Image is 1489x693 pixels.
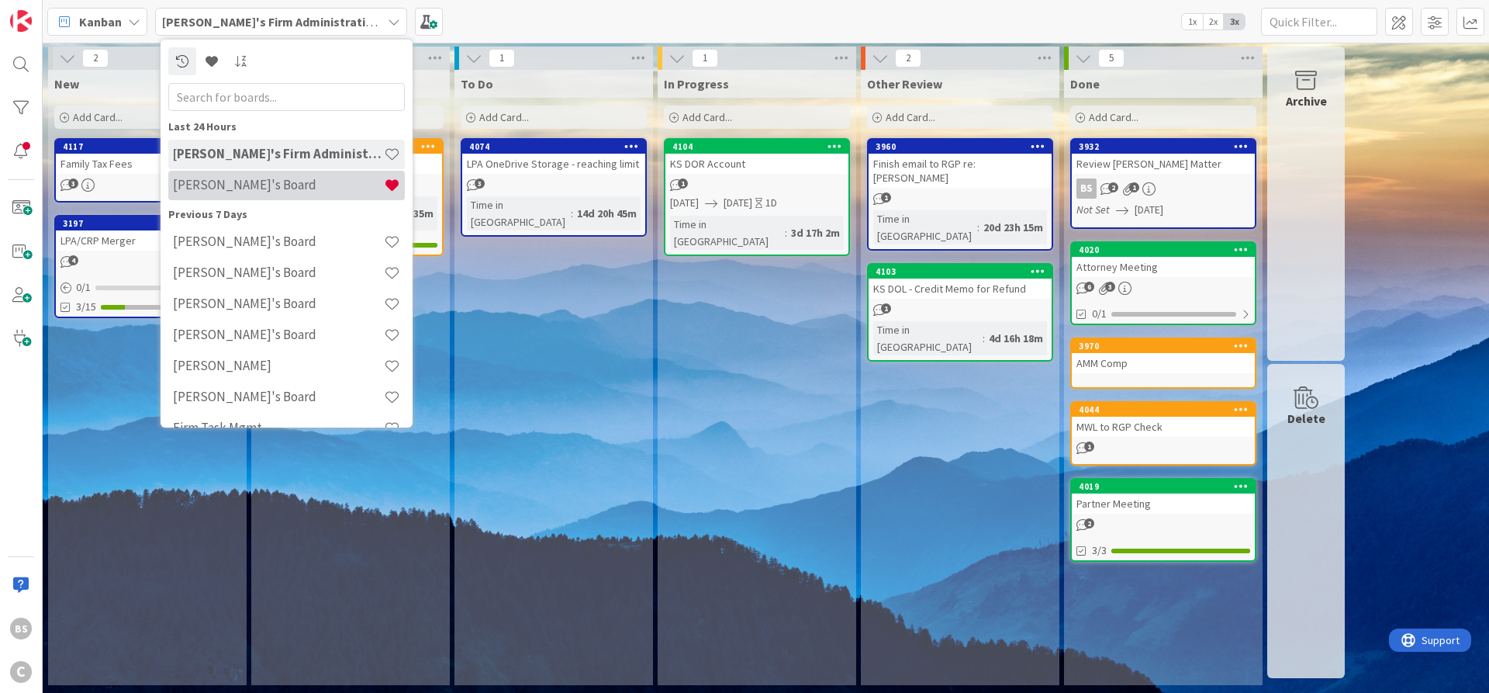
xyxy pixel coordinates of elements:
[1070,76,1100,92] span: Done
[173,389,384,404] h4: [PERSON_NAME]'s Board
[724,195,752,211] span: [DATE]
[665,140,848,174] div: 4104KS DOR Account
[1076,178,1097,199] div: BS
[1261,8,1377,36] input: Quick Filter...
[56,154,239,174] div: Family Tax Fees
[1070,478,1256,562] a: 4019Partner Meeting3/3
[1084,282,1094,292] span: 6
[173,327,384,342] h4: [PERSON_NAME]'s Board
[672,141,848,152] div: 4104
[1070,138,1256,229] a: 3932Review [PERSON_NAME] MatterBSNot Set[DATE]
[467,196,571,230] div: Time in [GEOGRAPHIC_DATA]
[10,661,32,683] div: C
[1072,140,1255,174] div: 3932Review [PERSON_NAME] Matter
[573,205,641,222] div: 14d 20h 45m
[56,140,239,174] div: 4117Family Tax Fees
[68,255,78,265] span: 4
[1072,417,1255,437] div: MWL to RGP Check
[1286,92,1327,110] div: Archive
[1135,202,1163,218] span: [DATE]
[462,140,645,174] div: 4074LPA OneDrive Storage - reaching limit
[1098,49,1125,68] span: 5
[475,178,485,189] span: 3
[1084,518,1094,528] span: 2
[1072,178,1255,199] div: BS
[173,265,384,280] h4: [PERSON_NAME]'s Board
[168,206,405,223] div: Previous 7 Days
[461,138,647,237] a: 4074LPA OneDrive Storage - reaching limitTime in [GEOGRAPHIC_DATA]:14d 20h 45m
[173,358,384,373] h4: [PERSON_NAME]
[664,138,850,256] a: 4104KS DOR Account[DATE][DATE]1DTime in [GEOGRAPHIC_DATA]:3d 17h 2m
[665,154,848,174] div: KS DOR Account
[664,76,729,92] span: In Progress
[1079,481,1255,492] div: 4019
[168,83,405,111] input: Search for boards...
[173,177,384,192] h4: [PERSON_NAME]'s Board
[76,299,96,315] span: 3/15
[670,216,785,250] div: Time in [GEOGRAPHIC_DATA]
[869,154,1052,188] div: Finish email to RGP re: [PERSON_NAME]
[1072,403,1255,417] div: 4044
[173,420,384,435] h4: Firm Task Mgmt
[73,110,123,124] span: Add Card...
[1070,338,1256,389] a: 3970AMM Comp
[461,76,493,92] span: To Do
[10,618,32,639] div: BS
[869,279,1052,299] div: KS DOL - Credit Memo for Refund
[1203,14,1224,29] span: 2x
[56,217,239,230] div: 3197
[56,230,239,251] div: LPA/CRP Merger
[678,178,688,189] span: 1
[54,215,240,318] a: 3197LPA/CRP Merger0/13/15
[869,265,1052,299] div: 4103KS DOL - Credit Memo for Refund
[983,330,985,347] span: :
[1072,339,1255,373] div: 3970AMM Comp
[173,146,384,161] h4: [PERSON_NAME]'s Firm Administration Board
[173,296,384,311] h4: [PERSON_NAME]'s Board
[79,12,122,31] span: Kanban
[1070,241,1256,325] a: 4020Attorney Meeting0/1
[876,266,1052,277] div: 4103
[1108,182,1118,192] span: 2
[63,141,239,152] div: 4117
[985,330,1047,347] div: 4d 16h 18m
[765,195,777,211] div: 1D
[1092,542,1107,559] span: 3/3
[1072,154,1255,174] div: Review [PERSON_NAME] Matter
[1072,339,1255,353] div: 3970
[1072,257,1255,277] div: Attorney Meeting
[869,265,1052,279] div: 4103
[1092,306,1107,322] span: 0/1
[56,140,239,154] div: 4117
[873,321,983,355] div: Time in [GEOGRAPHIC_DATA]
[1079,244,1255,255] div: 4020
[881,303,891,314] span: 1
[886,110,935,124] span: Add Card...
[1129,182,1139,192] span: 1
[10,10,32,32] img: Visit kanbanzone.com
[54,76,79,92] span: New
[571,205,573,222] span: :
[82,49,109,68] span: 2
[1182,14,1203,29] span: 1x
[489,49,515,68] span: 1
[1079,404,1255,415] div: 4044
[168,119,405,135] div: Last 24 Hours
[873,210,977,244] div: Time in [GEOGRAPHIC_DATA]
[1287,409,1325,428] div: Delete
[1079,341,1255,352] div: 3970
[173,234,384,249] h4: [PERSON_NAME]'s Board
[54,138,240,203] a: 4117Family Tax Fees
[692,49,718,68] span: 1
[76,279,91,296] span: 0 / 1
[881,192,891,203] span: 1
[869,140,1052,154] div: 3960
[1072,243,1255,257] div: 4020
[479,110,529,124] span: Add Card...
[1072,403,1255,437] div: 4044MWL to RGP Check
[1072,480,1255,494] div: 4019
[1070,401,1256,466] a: 4044MWL to RGP Check
[56,278,239,297] div: 0/1
[63,218,239,229] div: 3197
[867,138,1053,251] a: 3960Finish email to RGP re: [PERSON_NAME]Time in [GEOGRAPHIC_DATA]:20d 23h 15m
